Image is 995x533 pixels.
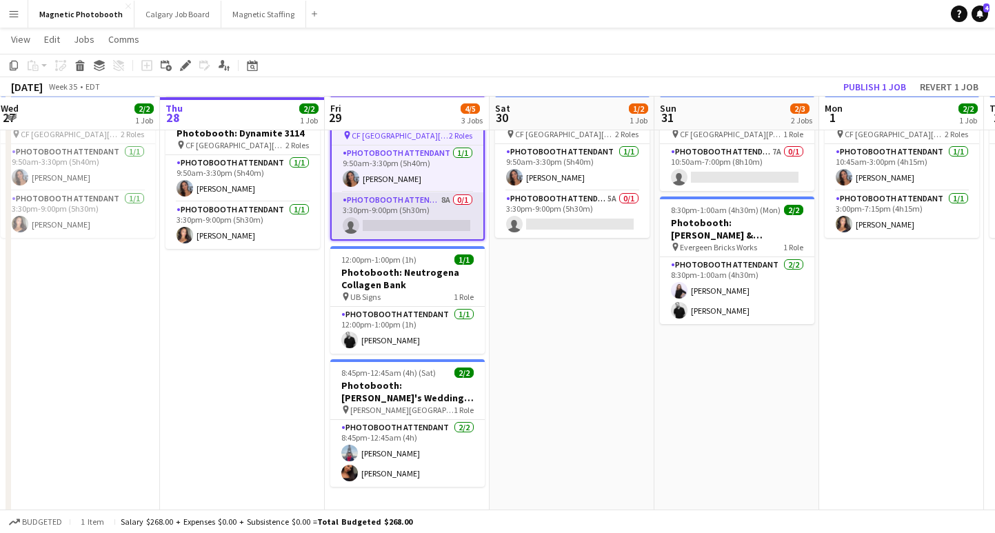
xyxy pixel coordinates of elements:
app-card-role: Photobooth Attendant1/19:50am-3:30pm (5h40m)[PERSON_NAME] [1,144,155,191]
a: Jobs [68,30,100,48]
span: CF [GEOGRAPHIC_DATA][PERSON_NAME] [352,130,449,141]
span: Thu [165,102,183,114]
app-job-card: 9:50am-9:00pm (11h10m)1/2Photobooth: Dynamite 3114 CF [GEOGRAPHIC_DATA][PERSON_NAME]2 RolesPhotob... [330,96,485,241]
app-job-card: Updated9:50am-9:00pm (11h10m)2/2Photobooth: Dynamite 3114 CF [GEOGRAPHIC_DATA][PERSON_NAME]2 Role... [165,96,320,249]
span: Comms [108,33,139,46]
app-card-role: Photobooth Attendant1/19:50am-3:30pm (5h40m)[PERSON_NAME] [165,155,320,202]
span: Edit [44,33,60,46]
div: 3 Jobs [461,115,483,125]
app-card-role: Photobooth Attendant5A0/13:30pm-9:00pm (5h30m) [495,191,650,238]
span: CF [GEOGRAPHIC_DATA][PERSON_NAME] [845,129,945,139]
h3: Photobooth: [PERSON_NAME] & [PERSON_NAME]'s Wedding 2881 [660,217,814,241]
span: 4 [983,3,989,12]
span: Total Budgeted $268.00 [317,516,412,527]
span: 4/5 [461,103,480,114]
span: Week 35 [46,81,80,92]
h3: Photobooth: Neutrogena Collagen Bank [330,266,485,291]
span: 1 item [76,516,109,527]
app-card-role: Photobooth Attendant1/112:00pm-1:00pm (1h)[PERSON_NAME] [330,307,485,354]
button: Calgary Job Board [134,1,221,28]
app-card-role: Photobooth Attendant1/13:30pm-9:00pm (5h30m)[PERSON_NAME] [1,191,155,238]
span: Budgeted [22,517,62,527]
span: Sun [660,102,676,114]
app-card-role: Photobooth Attendant2/28:30pm-1:00am (4h30m)[PERSON_NAME][PERSON_NAME] [660,257,814,324]
span: [PERSON_NAME][GEOGRAPHIC_DATA] [350,405,454,415]
h3: Photobooth: Dynamite 3114 [165,127,320,139]
span: Jobs [74,33,94,46]
a: 4 [972,6,988,22]
app-job-card: 9:50am-9:00pm (11h10m)1/2Photobooth: Dynamite 3114 CF [GEOGRAPHIC_DATA][PERSON_NAME]2 RolesPhotob... [495,96,650,238]
span: 2 Roles [285,140,309,150]
button: Magnetic Photobooth [28,1,134,28]
span: 2/3 [790,103,810,114]
button: Budgeted [7,514,64,530]
span: 1 Role [454,405,474,415]
span: UB Signs [350,292,381,302]
a: View [6,30,36,48]
span: 1/1 [454,254,474,265]
div: Salary $268.00 + Expenses $0.00 + Subsistence $0.00 = [121,516,412,527]
app-job-card: 10:50am-7:00pm (8h10m)0/1Photobooth: Dynamite 3114 CF [GEOGRAPHIC_DATA][PERSON_NAME]1 RolePhotobo... [660,96,814,191]
span: 2/2 [958,103,978,114]
div: 2 Jobs [791,115,812,125]
app-card-role: Photobooth Attendant1/13:30pm-9:00pm (5h30m)[PERSON_NAME] [165,202,320,249]
app-card-role: Photobooth Attendant7A0/110:50am-7:00pm (8h10m) [660,144,814,191]
div: 1 Job [135,115,153,125]
app-job-card: 9:50am-9:00pm (11h10m)2/2Photobooth: Dynamite 3114 CF [GEOGRAPHIC_DATA][PERSON_NAME]2 RolesPhotob... [1,96,155,238]
span: 28 [163,110,183,125]
span: 2 Roles [449,130,472,141]
span: 31 [658,110,676,125]
span: 2 Roles [945,129,968,139]
app-card-role: Photobooth Attendant1/13:00pm-7:15pm (4h15m)[PERSON_NAME] [825,191,979,238]
div: 1 Job [300,115,318,125]
span: 1 Role [454,292,474,302]
span: Evergeen Bricks Works [680,242,757,252]
div: 1 Job [959,115,977,125]
button: Magnetic Staffing [221,1,306,28]
app-card-role: Photobooth Attendant1/19:50am-3:30pm (5h40m)[PERSON_NAME] [332,145,483,192]
span: CF [GEOGRAPHIC_DATA][PERSON_NAME] [680,129,783,139]
span: 1 Role [783,129,803,139]
span: Sat [495,102,510,114]
span: Wed [1,102,19,114]
span: 12:00pm-1:00pm (1h) [341,254,416,265]
app-job-card: 8:45pm-12:45am (4h) (Sat)2/2Photobooth: [PERSON_NAME]'s Wedding (3134) [PERSON_NAME][GEOGRAPHIC_D... [330,359,485,487]
span: 1/2 [629,103,648,114]
a: Edit [39,30,66,48]
div: 1 Job [630,115,647,125]
a: Comms [103,30,145,48]
app-card-role: Photobooth Attendant2/28:45pm-12:45am (4h)[PERSON_NAME][PERSON_NAME] [330,420,485,487]
app-card-role: Photobooth Attendant1/19:50am-3:30pm (5h40m)[PERSON_NAME] [495,144,650,191]
span: 2/2 [299,103,319,114]
span: View [11,33,30,46]
span: 1 Role [783,242,803,252]
button: Publish 1 job [838,78,912,96]
span: 2/2 [454,368,474,378]
span: CF [GEOGRAPHIC_DATA][PERSON_NAME] [21,129,121,139]
app-job-card: 10:45am-7:15pm (8h30m)2/2Photobooth: Dynamite 3114 CF [GEOGRAPHIC_DATA][PERSON_NAME]2 RolesPhotob... [825,96,979,238]
span: 29 [328,110,341,125]
h3: Photobooth: [PERSON_NAME]'s Wedding (3134) [330,379,485,404]
span: Fri [330,102,341,114]
span: CF [GEOGRAPHIC_DATA][PERSON_NAME] [515,129,615,139]
div: [DATE] [11,80,43,94]
div: EDT [86,81,100,92]
span: 2 Roles [121,129,144,139]
span: 2 Roles [615,129,639,139]
span: 2/2 [134,103,154,114]
app-job-card: 8:30pm-1:00am (4h30m) (Mon)2/2Photobooth: [PERSON_NAME] & [PERSON_NAME]'s Wedding 2881 Evergeen B... [660,197,814,324]
app-card-role: Photobooth Attendant8A0/13:30pm-9:00pm (5h30m) [332,192,483,239]
span: CF [GEOGRAPHIC_DATA][PERSON_NAME] [185,140,285,150]
app-job-card: 12:00pm-1:00pm (1h)1/1Photobooth: Neutrogena Collagen Bank UB Signs1 RolePhotobooth Attendant1/11... [330,246,485,354]
span: Mon [825,102,843,114]
span: 1 [823,110,843,125]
